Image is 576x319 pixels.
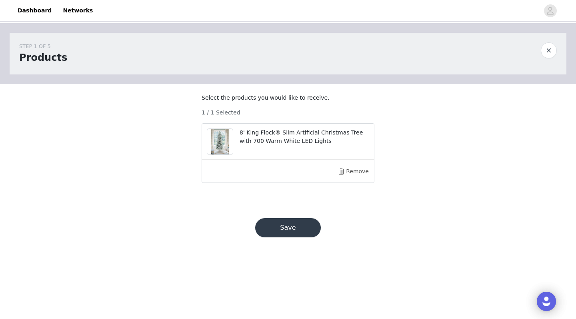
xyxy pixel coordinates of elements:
[13,2,56,20] a: Dashboard
[58,2,98,20] a: Networks
[19,42,67,50] div: STEP 1 OF 5
[337,165,369,178] button: Remove
[19,50,67,65] h1: Products
[240,128,369,145] p: 8' King Flock® Slim Artificial Christmas Tree with 700 Warm White LED Lights
[202,108,240,117] span: 1 / 1 Selected
[255,218,321,237] button: Save
[546,4,554,17] div: avatar
[202,94,374,102] p: Select the products you would like to receive.
[211,129,229,154] img: product image
[537,292,556,311] div: Open Intercom Messenger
